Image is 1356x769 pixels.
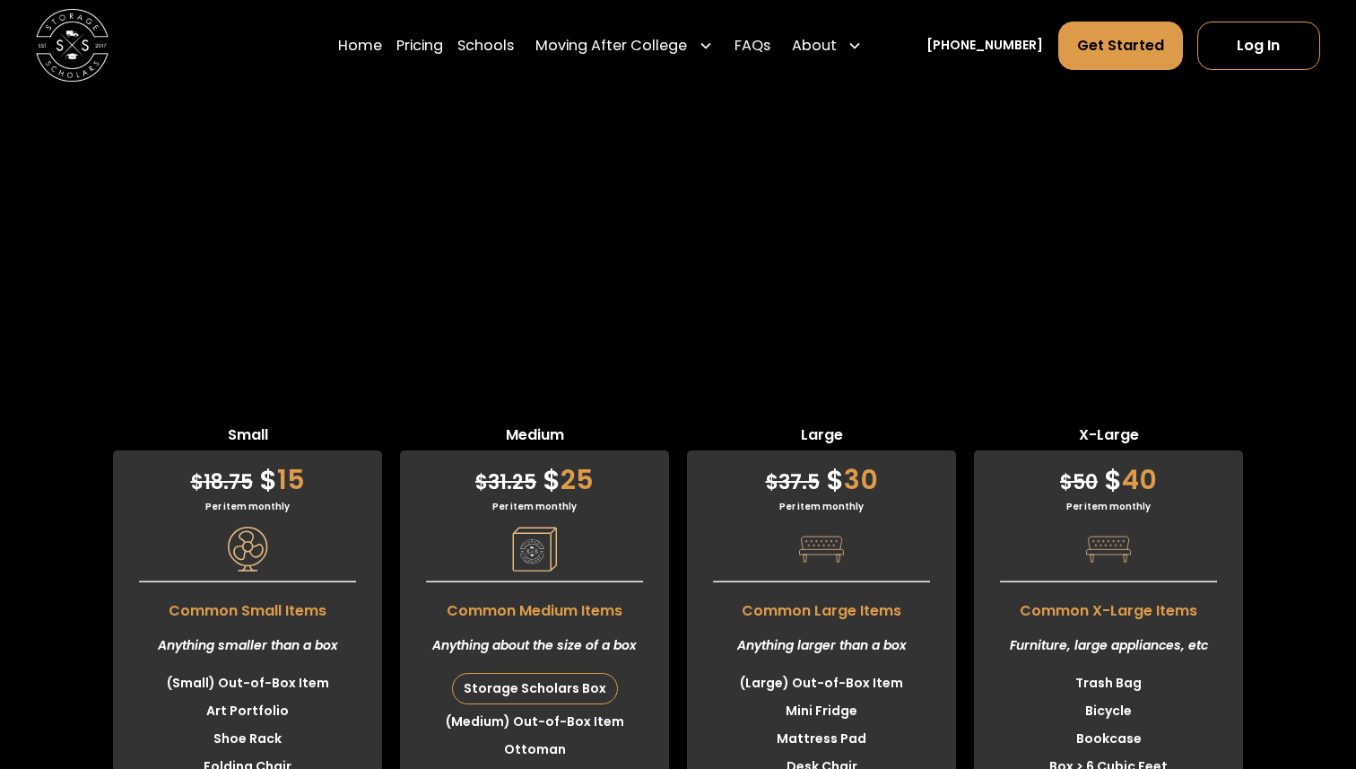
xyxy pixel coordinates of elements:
[799,527,844,572] img: Pricing Category Icon
[400,500,669,513] div: Per item monthly
[400,591,669,622] span: Common Medium Items
[543,460,561,499] span: $
[528,20,719,70] div: Moving After College
[475,468,536,496] span: 31.25
[974,622,1243,669] div: Furniture, large appliances, etc
[974,500,1243,513] div: Per item monthly
[687,450,956,500] div: 30
[785,20,869,70] div: About
[113,697,382,725] li: Art Portfolio
[191,468,204,496] span: $
[1197,21,1320,69] a: Log In
[400,450,669,500] div: 25
[338,20,382,70] a: Home
[191,468,253,496] span: 18.75
[826,460,844,499] span: $
[453,674,617,703] div: Storage Scholars Box
[974,697,1243,725] li: Bicycle
[974,669,1243,697] li: Trash Bag
[113,591,382,622] span: Common Small Items
[687,725,956,753] li: Mattress Pad
[512,527,557,572] img: Pricing Category Icon
[687,591,956,622] span: Common Large Items
[113,424,382,450] span: Small
[457,20,514,70] a: Schools
[475,468,488,496] span: $
[974,591,1243,622] span: Common X-Large Items
[1104,460,1122,499] span: $
[113,622,382,669] div: Anything smaller than a box
[687,669,956,697] li: (Large) Out-of-Box Item
[734,20,770,70] a: FAQs
[974,450,1243,500] div: 40
[535,34,687,56] div: Moving After College
[687,622,956,669] div: Anything larger than a box
[1060,468,1073,496] span: $
[396,20,443,70] a: Pricing
[687,697,956,725] li: Mini Fridge
[400,622,669,669] div: Anything about the size of a box
[259,460,277,499] span: $
[400,708,669,736] li: (Medium) Out-of-Box Item
[766,468,778,496] span: $
[687,500,956,513] div: Per item monthly
[974,424,1243,450] span: X-Large
[926,36,1043,55] a: [PHONE_NUMBER]
[113,725,382,753] li: Shoe Rack
[113,450,382,500] div: 15
[225,527,270,572] img: Pricing Category Icon
[113,500,382,513] div: Per item monthly
[1086,527,1131,572] img: Pricing Category Icon
[36,9,109,82] img: Storage Scholars main logo
[766,468,820,496] span: 37.5
[1058,21,1183,69] a: Get Started
[792,34,837,56] div: About
[687,424,956,450] span: Large
[974,725,1243,753] li: Bookcase
[113,669,382,697] li: (Small) Out-of-Box Item
[1060,468,1098,496] span: 50
[400,736,669,764] li: Ottoman
[400,424,669,450] span: Medium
